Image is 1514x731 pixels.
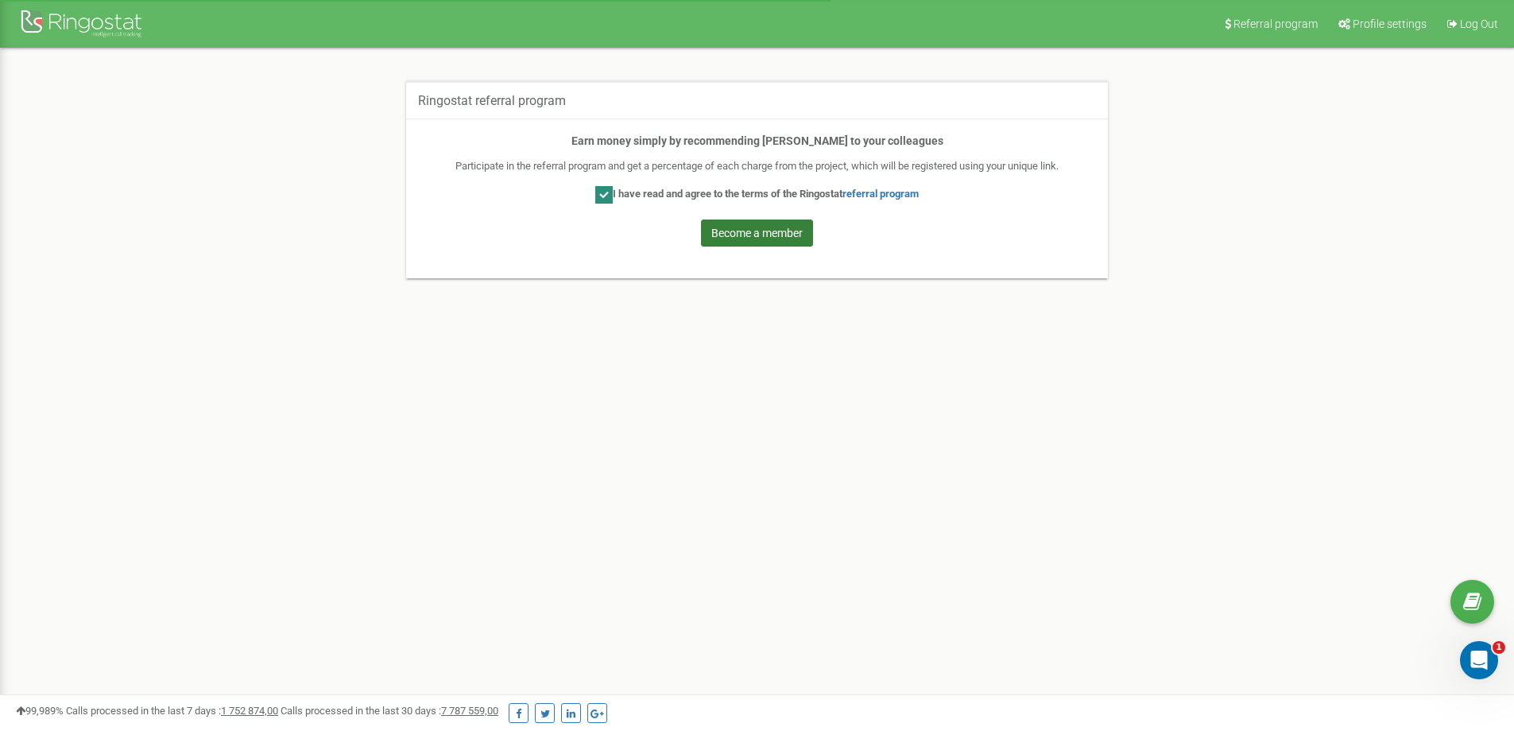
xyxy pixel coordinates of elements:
[842,188,919,200] a: referral program
[281,705,498,717] span: Calls processed in the last 30 days :
[1353,17,1427,30] span: Profile settings
[418,94,566,108] h5: Ringostat referral program
[66,705,278,717] span: Calls processed in the last 7 days :
[1233,17,1318,30] span: Referral program
[422,135,1092,147] h4: Earn money simply by recommending [PERSON_NAME] to your colleagues
[16,705,64,717] span: 99,989%
[422,159,1092,174] div: Participate in the referral program and get a percentage of each charge from the project, which w...
[221,705,278,717] u: 1 752 874,00
[595,186,919,204] label: I have read and agree to the terms of the Ringostat
[1460,641,1498,679] iframe: Intercom live chat
[1493,641,1505,654] span: 1
[441,705,498,717] u: 7 787 559,00
[1460,17,1498,30] span: Log Out
[701,220,813,247] button: Become a member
